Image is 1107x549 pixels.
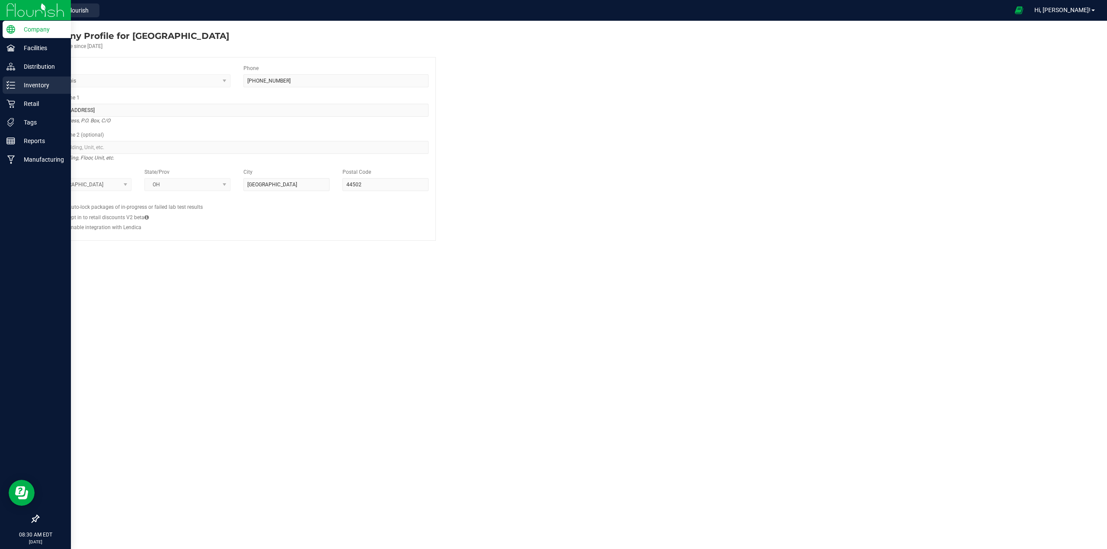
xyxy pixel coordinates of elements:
[45,115,110,126] i: Street address, P.O. Box, C/O
[6,62,15,71] inline-svg: Distribution
[15,80,67,90] p: Inventory
[243,74,429,87] input: (123) 456-7890
[6,81,15,89] inline-svg: Inventory
[38,42,229,50] div: Account active since [DATE]
[45,198,429,203] h2: Configs
[6,44,15,52] inline-svg: Facilities
[243,168,253,176] label: City
[4,531,67,539] p: 08:30 AM EDT
[15,43,67,53] p: Facilities
[15,24,67,35] p: Company
[6,25,15,34] inline-svg: Company
[6,155,15,164] inline-svg: Manufacturing
[243,178,330,191] input: City
[6,99,15,108] inline-svg: Retail
[9,480,35,506] iframe: Resource center
[4,539,67,545] p: [DATE]
[144,168,170,176] label: State/Prov
[1034,6,1091,13] span: Hi, [PERSON_NAME]!
[68,203,203,211] label: Auto-lock packages of in-progress or failed lab test results
[342,178,429,191] input: Postal Code
[6,137,15,145] inline-svg: Reports
[15,61,67,72] p: Distribution
[45,141,429,154] input: Suite, Building, Unit, etc.
[342,168,371,176] label: Postal Code
[15,99,67,109] p: Retail
[45,131,104,139] label: Address Line 2 (optional)
[15,117,67,128] p: Tags
[243,64,259,72] label: Phone
[1009,2,1029,19] span: Open Ecommerce Menu
[68,214,149,221] label: Opt in to retail discounts V2 beta
[45,104,429,117] input: Address
[6,118,15,127] inline-svg: Tags
[68,223,141,231] label: Enable integration with Lendica
[15,154,67,165] p: Manufacturing
[45,153,114,163] i: Suite, Building, Floor, Unit, etc.
[38,29,229,42] div: Riviera Creek
[15,136,67,146] p: Reports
